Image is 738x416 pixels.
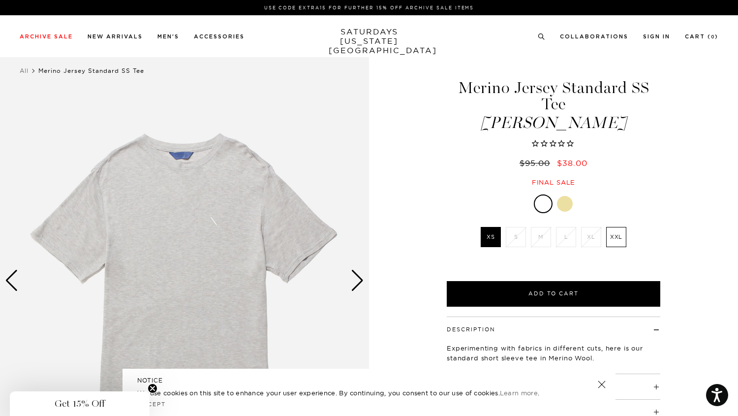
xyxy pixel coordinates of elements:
[445,80,662,131] h1: Merino Jersey Standard SS Tee
[20,67,29,74] a: All
[711,35,715,39] small: 0
[24,4,714,11] p: Use Code EXTRA15 for Further 15% Off Archive Sale Items
[55,398,105,410] span: Get 15% Off
[148,384,157,393] button: Close teaser
[445,139,662,149] span: Rated 0.0 out of 5 stars 0 reviews
[137,388,566,398] p: We use cookies on this site to enhance your user experience. By continuing, you consent to our us...
[447,343,660,363] p: Experimenting with fabrics in different cuts, here is our standard short sleeve tee in Merino Wool.
[38,67,144,74] span: Merino Jersey Standard SS Tee
[88,34,143,39] a: New Arrivals
[481,227,501,247] label: XS
[20,34,73,39] a: Archive Sale
[10,391,150,416] div: Get 15% OffClose teaser
[194,34,245,39] a: Accessories
[520,158,554,168] del: $95.00
[447,281,660,307] button: Add to Cart
[351,270,364,291] div: Next slide
[137,401,166,408] a: Accept
[447,327,495,332] button: Description
[606,227,626,247] label: XXL
[560,34,628,39] a: Collaborations
[137,376,601,385] h5: NOTICE
[445,115,662,131] span: [PERSON_NAME]
[557,158,587,168] span: $38.00
[157,34,179,39] a: Men's
[445,178,662,187] div: Final sale
[500,389,538,397] a: Learn more
[685,34,718,39] a: Cart (0)
[5,270,18,291] div: Previous slide
[329,27,410,55] a: SATURDAYS[US_STATE][GEOGRAPHIC_DATA]
[643,34,670,39] a: Sign In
